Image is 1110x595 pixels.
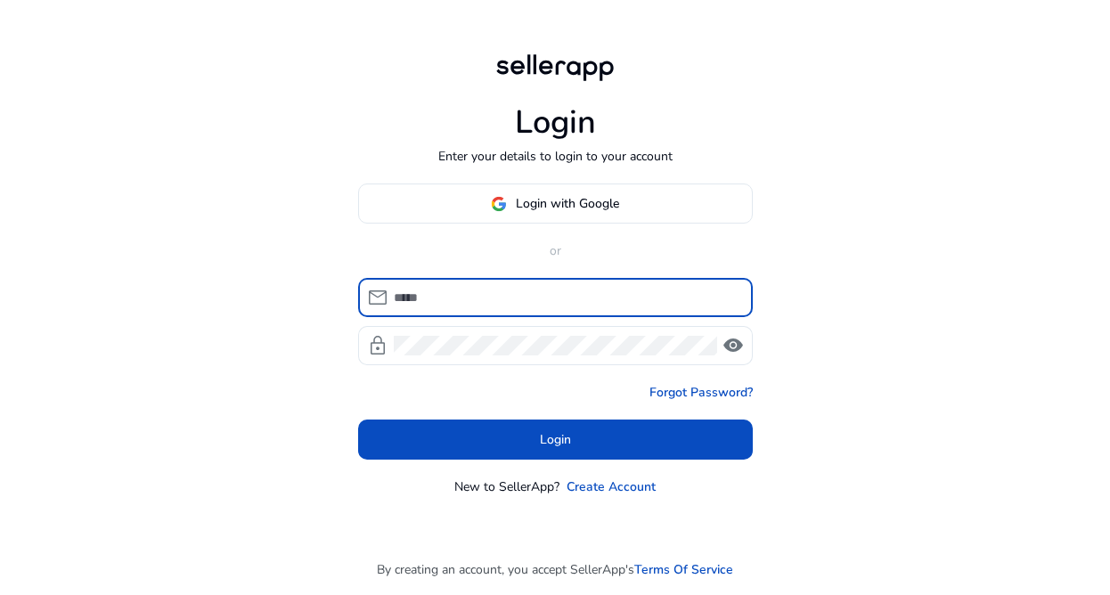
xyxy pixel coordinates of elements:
[567,477,656,496] a: Create Account
[454,477,559,496] p: New to SellerApp?
[540,430,571,449] span: Login
[515,103,596,142] h1: Login
[649,383,753,402] a: Forgot Password?
[358,420,753,460] button: Login
[358,241,753,260] p: or
[358,183,753,224] button: Login with Google
[516,194,619,213] span: Login with Google
[634,560,733,579] a: Terms Of Service
[367,287,388,308] span: mail
[491,196,507,212] img: google-logo.svg
[438,147,673,166] p: Enter your details to login to your account
[722,335,744,356] span: visibility
[367,335,388,356] span: lock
